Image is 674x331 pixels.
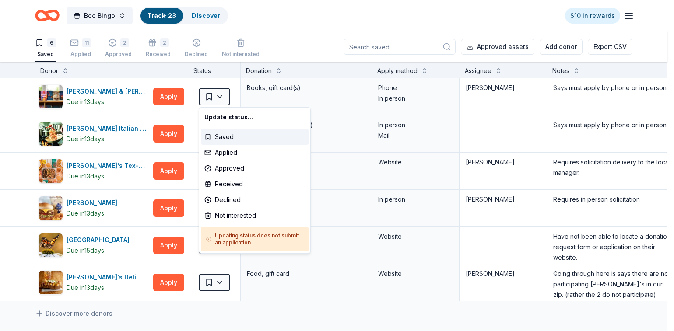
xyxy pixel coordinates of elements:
div: Update status... [201,109,309,125]
div: Declined [201,192,309,208]
div: Not interested [201,208,309,223]
div: Approved [201,160,309,176]
div: Saved [201,129,309,145]
h5: Updating status does not submit an application [206,232,303,246]
div: Applied [201,145,309,160]
div: Received [201,176,309,192]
